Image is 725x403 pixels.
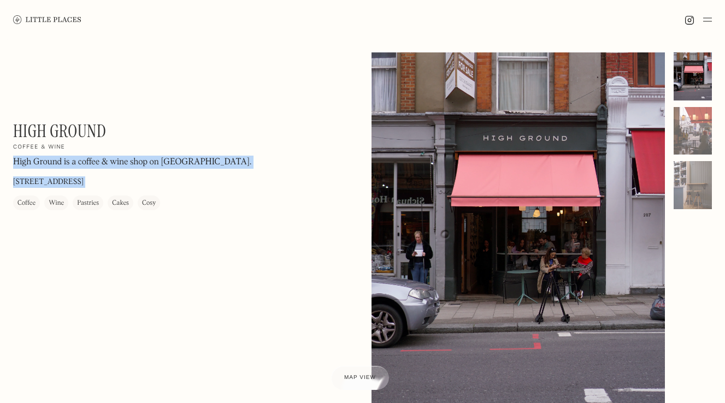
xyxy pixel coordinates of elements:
[13,156,251,169] p: High Ground is a coffee & wine shop on [GEOGRAPHIC_DATA].
[13,177,84,188] p: [STREET_ADDRESS]
[142,198,156,209] div: Cosy
[344,375,376,381] span: Map view
[331,366,389,390] a: Map view
[77,198,99,209] div: Pastries
[13,121,106,141] h1: High Ground
[13,144,65,152] h2: Coffee & wine
[112,198,129,209] div: Cakes
[17,198,36,209] div: Coffee
[49,198,64,209] div: Wine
